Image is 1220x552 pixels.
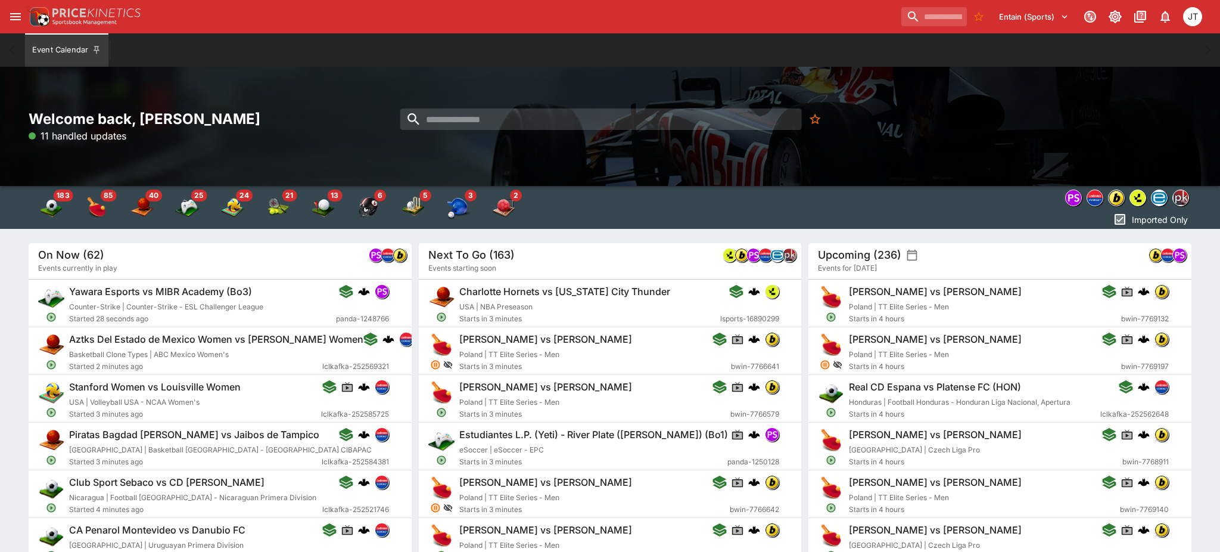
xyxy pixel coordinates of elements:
img: lsports.jpeg [723,249,736,262]
img: logo-cerberus.svg [748,429,760,441]
div: bwin [765,475,779,489]
img: lsports.jpeg [1130,190,1146,206]
div: cerberus [1138,524,1150,536]
h6: [PERSON_NAME] vs [PERSON_NAME] [849,476,1022,489]
img: basketball.png [38,332,64,358]
img: esports.png [38,284,64,311]
img: logo-cerberus.svg [748,333,760,345]
h5: Upcoming (236) [818,248,901,262]
span: 183 [53,190,73,201]
h6: Estudiantes L.P. (Yeti) - River Plate ([PERSON_NAME]) (Bo1) [459,429,728,441]
img: american_football [356,196,380,219]
span: Started 3 minutes ago [69,456,322,468]
img: bwin.png [1156,285,1169,298]
svg: Hidden [833,360,842,370]
span: bwin-7769197 [1122,361,1169,373]
img: logo-cerberus.svg [1138,429,1150,441]
img: pandascore.png [1173,249,1186,262]
img: logo-cerberus.svg [748,476,760,488]
div: bwin [1155,427,1169,442]
h6: Club Sport Sebaco vs CD [PERSON_NAME] [69,476,264,489]
div: lsports [765,284,779,299]
svg: Hidden [443,503,452,513]
div: lclkafka [758,248,773,262]
img: golf [311,196,335,219]
img: logo-cerberus.svg [358,524,370,536]
div: lclkafka [375,380,389,394]
span: Poland | TT Elite Series - Men [459,541,559,550]
span: USA | NBA Preseason [459,302,533,311]
span: Nicaragua | Football [GEOGRAPHIC_DATA] - Nicaraguan Primera Division [69,493,316,502]
img: bwin.png [765,380,779,393]
button: Select Tenant [992,7,1076,26]
div: lsports [1129,190,1146,206]
img: bwin.png [393,249,406,262]
img: logo-cerberus.svg [358,286,370,297]
span: Starts in 4 hours [849,313,1121,325]
h6: Aztks Del Estado de Mexico Women vs [PERSON_NAME] Women [69,333,363,346]
svg: Open [436,407,447,418]
button: No Bookmarks [969,7,988,26]
h6: [PERSON_NAME] vs [PERSON_NAME] [459,333,632,346]
div: lclkafka [375,475,389,489]
div: betradar [770,248,785,262]
img: pandascore.png [375,285,388,298]
span: Honduras | Football Honduras - Honduran Liga Nacional, Apertura [849,398,1070,407]
img: table_tennis.png [818,284,844,311]
div: cerberus [382,333,394,345]
span: bwin-7766579 [730,408,779,420]
img: soccer.png [38,475,64,501]
h2: Welcome back, [PERSON_NAME] [29,110,412,128]
div: Event type filters [1063,186,1191,210]
div: lclkafka [381,248,395,262]
span: bwin-7766641 [731,361,779,373]
div: Baseball [447,196,471,219]
div: bwin [765,523,779,537]
img: table_tennis.png [818,475,844,501]
img: pandascore.png [369,249,382,262]
h6: Charlotte Hornets vs [US_STATE] City Thunder [459,286,670,298]
span: Basketball Clone Types | ABC Mexico Women's [69,350,229,359]
img: logo-cerberus.svg [1138,333,1150,345]
img: bwin.png [765,523,779,537]
span: [GEOGRAPHIC_DATA] | Basketball [GEOGRAPHIC_DATA] - [GEOGRAPHIC_DATA] CIBAPAC [69,445,372,454]
img: betradar.png [771,249,784,262]
button: settings [906,249,918,261]
button: Documentation [1129,6,1151,27]
div: Golf [311,196,335,219]
p: 11 handled updates [29,129,126,143]
span: 3 [465,190,477,201]
div: cerberus [748,429,760,441]
img: table_tennis.png [818,427,844,454]
img: logo-cerberus.svg [1138,381,1150,393]
div: bwin [1155,475,1169,489]
span: Started 4 minutes ago [69,504,322,516]
div: Tennis [266,196,290,219]
button: Joshua Thomson [1179,4,1206,30]
img: logo-cerberus.svg [358,381,370,393]
span: Counter-Strike | Counter-Strike - ESL Challenger League [69,302,263,311]
img: lclkafka.png [381,249,394,262]
div: lclkafka [375,427,389,442]
svg: Open [826,407,837,418]
img: bwin.png [735,249,748,262]
div: cerberus [358,429,370,441]
span: [GEOGRAPHIC_DATA] | Uruguayan Primera Division [69,541,244,550]
div: bwin [1155,284,1169,299]
span: 40 [145,190,162,201]
div: cerberus [1138,286,1150,297]
div: Cricket [402,196,425,219]
div: bwin [765,332,779,346]
svg: Suspended [430,359,441,370]
div: bwin [1155,332,1169,346]
svg: Open [46,312,57,322]
img: bwin.png [765,476,779,489]
svg: Suspended [820,359,831,370]
svg: Open [436,455,447,466]
div: pandascore [746,248,761,262]
div: Esports [175,196,199,219]
div: cerberus [358,286,370,297]
span: panda-1250128 [727,456,779,468]
span: lclkafka-252585725 [321,408,389,420]
img: table_tennis [85,196,108,219]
